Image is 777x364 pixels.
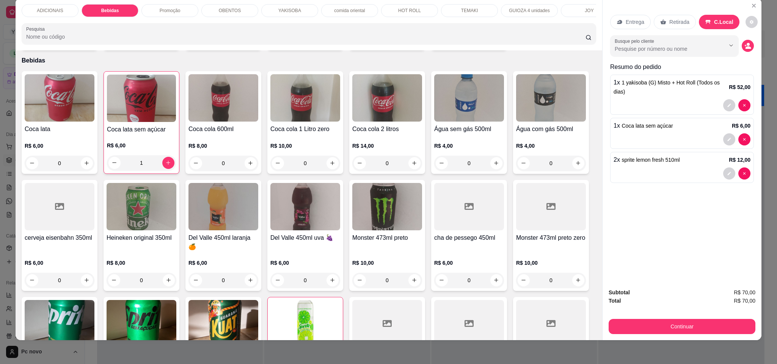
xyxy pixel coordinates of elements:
[669,18,689,26] p: Retirada
[26,157,38,169] button: decrease-product-quantity
[107,125,176,134] h4: Coca lata sem açúcar
[434,233,504,242] h4: cha de pessego 450ml
[326,274,339,286] button: increase-product-quantity
[738,99,750,111] button: decrease-product-quantity
[516,233,586,242] h4: Monster 473ml preto zero
[609,289,630,295] strong: Subtotal
[188,125,258,134] h4: Coca cola 600ml
[434,259,504,267] p: R$ 6,00
[245,274,257,286] button: increase-product-quantity
[25,142,94,150] p: R$ 6,00
[108,157,121,169] button: decrease-product-quantity
[408,157,421,169] button: increase-product-quantity
[572,274,584,286] button: increase-product-quantity
[188,233,258,252] h4: Del Valle 450ml laranja 🍊
[352,125,422,134] h4: Coca cola 2 litros
[714,18,733,26] p: C.Local
[108,274,120,286] button: decrease-product-quantity
[25,125,94,134] h4: Coca lata
[516,259,586,267] p: R$ 10,00
[188,74,258,122] img: product-image
[107,142,176,149] p: R$ 6,00
[609,319,755,334] button: Continuar
[609,298,621,304] strong: Total
[188,259,258,267] p: R$ 6,00
[107,75,176,122] img: product-image
[626,18,644,26] p: Entrega
[746,16,758,28] button: decrease-product-quantity
[615,45,713,53] input: Busque pelo cliente
[272,274,284,286] button: decrease-product-quantity
[490,274,502,286] button: increase-product-quantity
[270,183,340,230] img: product-image
[723,133,735,145] button: decrease-product-quantity
[622,123,673,129] span: Coca lata sem açúcar
[436,274,448,286] button: decrease-product-quantity
[163,274,175,286] button: increase-product-quantity
[490,157,502,169] button: increase-product-quantity
[354,157,366,169] button: decrease-product-quantity
[436,157,448,169] button: decrease-product-quantity
[352,142,422,150] p: R$ 14,00
[615,38,657,44] label: Busque pelo cliente
[723,167,735,180] button: decrease-product-quantity
[610,62,754,72] p: Resumo do pedido
[434,74,504,122] img: product-image
[518,274,530,286] button: decrease-product-quantity
[434,142,504,150] p: R$ 4,00
[585,8,593,14] p: JOY
[270,74,340,122] img: product-image
[26,26,47,32] label: Pesquisa
[461,8,478,14] p: TEMAKI
[26,33,585,41] input: Pesquisa
[725,39,737,52] button: Show suggestions
[352,183,422,230] img: product-image
[729,156,750,164] p: R$ 12,00
[190,274,202,286] button: decrease-product-quantity
[25,300,94,347] img: product-image
[516,125,586,134] h4: Água com gás 500ml
[270,259,340,267] p: R$ 6,00
[352,259,422,267] p: R$ 10,00
[107,183,176,230] img: product-image
[271,300,340,348] img: product-image
[509,8,549,14] p: GUIOZA 4 unidades
[219,8,241,14] p: OBENTOS
[738,167,750,180] button: decrease-product-quantity
[188,300,258,347] img: product-image
[518,157,530,169] button: decrease-product-quantity
[732,122,750,130] p: R$ 6,00
[516,142,586,150] p: R$ 4,00
[25,259,94,267] p: R$ 6,00
[81,274,93,286] button: increase-product-quantity
[614,121,673,130] p: 1 x
[107,233,176,242] h4: Heineken original 350ml
[160,8,181,14] p: Promoção
[434,125,504,134] h4: Água sem gás 500ml
[742,40,754,52] button: decrease-product-quantity
[272,157,284,169] button: decrease-product-quantity
[729,83,750,91] p: R$ 52,00
[107,300,176,347] img: product-image
[162,157,174,169] button: increase-product-quantity
[25,74,94,122] img: product-image
[107,259,176,267] p: R$ 8,00
[352,74,422,122] img: product-image
[723,99,735,111] button: decrease-product-quantity
[572,157,584,169] button: increase-product-quantity
[352,233,422,242] h4: Monster 473ml preto
[270,125,340,134] h4: Coca cola 1 Litro zero
[516,74,586,122] img: product-image
[738,133,750,145] button: decrease-product-quantity
[398,8,421,14] p: HOT ROLL
[622,157,680,163] span: sprite lemon fresh 510ml
[81,157,93,169] button: increase-product-quantity
[188,183,258,230] img: product-image
[22,56,596,65] p: Bebidas
[270,142,340,150] p: R$ 10,00
[101,8,119,14] p: Bebidas
[245,157,257,169] button: increase-product-quantity
[278,8,301,14] p: YAKISOBA
[26,274,38,286] button: decrease-product-quantity
[354,274,366,286] button: decrease-product-quantity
